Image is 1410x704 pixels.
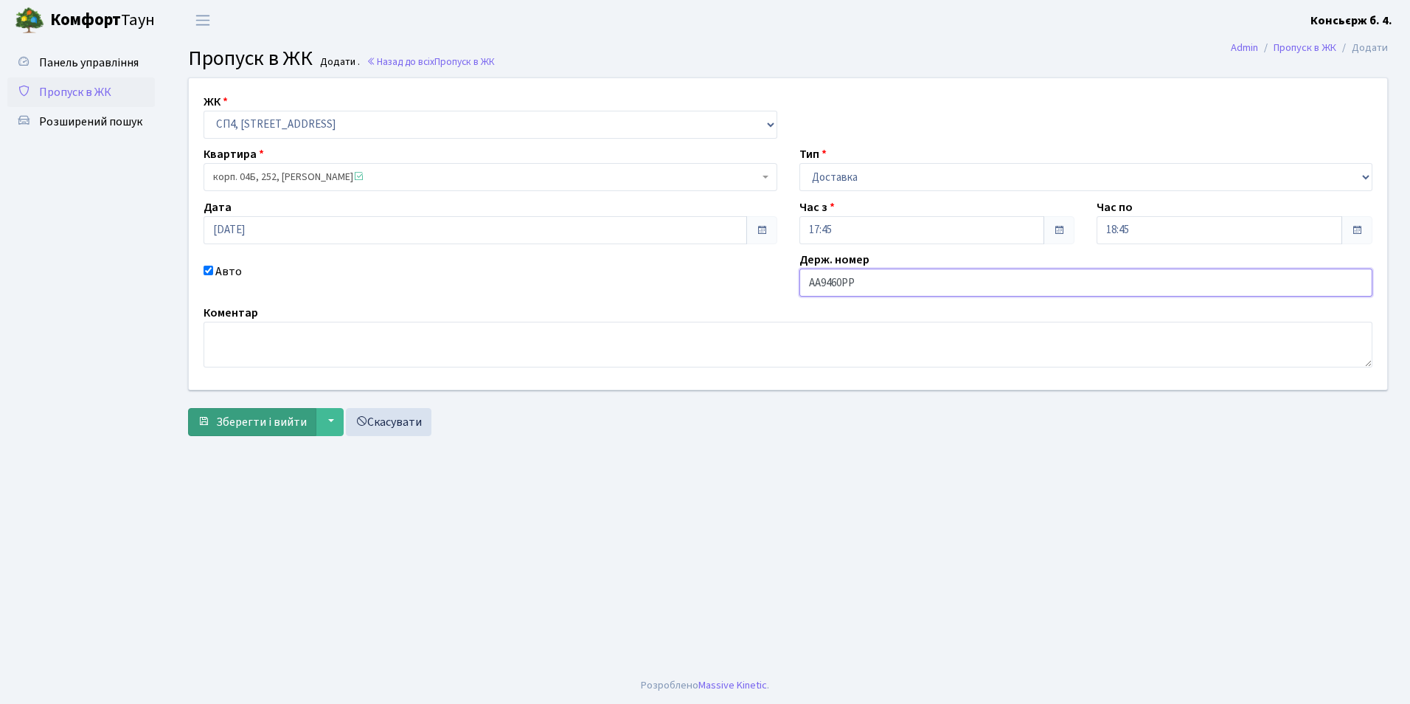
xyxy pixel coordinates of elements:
button: Переключити навігацію [184,8,221,32]
b: Комфорт [50,8,121,32]
button: Зберегти і вийти [188,408,316,436]
span: корп. 04Б, 252, Константінова Алла Віталіївна <span class='la la-check-square text-success'></span> [204,163,777,191]
a: Admin [1231,40,1258,55]
a: Massive Kinetic [698,677,767,693]
span: Зберегти і вийти [216,414,307,430]
span: Пропуск в ЖК [39,84,111,100]
label: ЖК [204,93,228,111]
label: Коментар [204,304,258,322]
li: Додати [1336,40,1388,56]
b: Консьєрж б. 4. [1310,13,1392,29]
label: Авто [215,263,242,280]
input: АА1234АА [799,269,1373,297]
span: Таун [50,8,155,33]
label: Держ. номер [799,251,869,269]
span: Пропуск в ЖК [188,44,313,73]
label: Дата [204,199,232,216]
a: Скасувати [346,408,431,436]
div: Розроблено . [641,677,769,694]
img: logo.png [15,6,44,35]
label: Час по [1097,199,1133,216]
span: Розширений пошук [39,114,142,130]
a: Панель управління [7,48,155,77]
span: Панель управління [39,55,139,71]
a: Пропуск в ЖК [7,77,155,107]
span: Пропуск в ЖК [434,55,495,69]
a: Пропуск в ЖК [1274,40,1336,55]
span: корп. 04Б, 252, Константінова Алла Віталіївна <span class='la la-check-square text-success'></span> [213,170,759,184]
small: Додати . [317,56,360,69]
a: Консьєрж б. 4. [1310,12,1392,30]
label: Квартира [204,145,264,163]
a: Назад до всіхПропуск в ЖК [367,55,495,69]
label: Час з [799,199,835,216]
a: Розширений пошук [7,107,155,137]
label: Тип [799,145,827,163]
nav: breadcrumb [1209,32,1410,63]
